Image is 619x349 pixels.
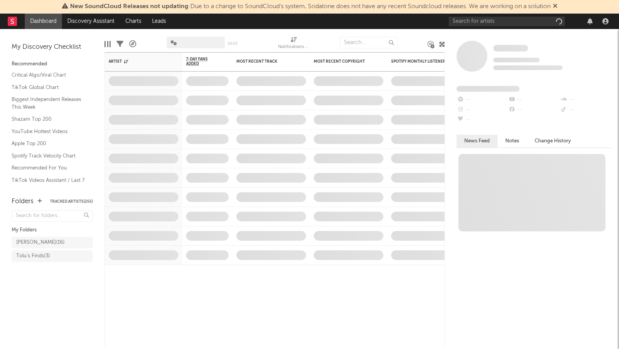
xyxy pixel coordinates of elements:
[16,251,50,261] div: Tolu's Finds ( 3 )
[457,115,508,125] div: --
[70,3,551,10] span: : Due to a change to SoundCloud's system, Sodatone does not have any recent Soundcloud releases. ...
[12,60,93,69] div: Recommended
[12,43,93,52] div: My Discovery Checklist
[25,14,62,29] a: Dashboard
[12,164,85,172] a: Recommended For You
[50,200,93,204] button: Tracked Artists(255)
[12,139,85,148] a: Apple Top 200
[457,86,520,92] span: Fans Added by Platform
[16,238,65,247] div: [PERSON_NAME] ( 16 )
[508,95,559,105] div: --
[560,105,611,115] div: --
[12,83,85,92] a: TikTok Global Chart
[493,58,540,62] span: Tracking Since: [DATE]
[278,33,309,55] div: Notifications (Artist)
[12,115,85,123] a: Shazam Top 200
[147,14,171,29] a: Leads
[109,59,167,64] div: Artist
[227,41,238,46] button: Save
[508,105,559,115] div: --
[12,210,93,222] input: Search for folders...
[391,59,449,64] div: Spotify Monthly Listeners
[457,135,498,147] button: News Feed
[186,57,217,66] span: 7-Day Fans Added
[129,33,136,55] div: A&R Pipeline
[457,105,508,115] div: --
[498,135,527,147] button: Notes
[12,237,93,248] a: [PERSON_NAME](16)
[12,226,93,235] div: My Folders
[12,127,85,136] a: YouTube Hottest Videos
[449,17,565,26] input: Search for artists
[12,250,93,262] a: Tolu's Finds(3)
[12,176,85,192] a: TikTok Videos Assistant / Last 7 Days - Top
[12,95,85,111] a: Biggest Independent Releases This Week
[236,59,294,64] div: Most Recent Track
[493,44,528,52] a: Some Artist
[12,152,85,160] a: Spotify Track Velocity Chart
[553,3,557,10] span: Dismiss
[70,3,188,10] span: New SoundCloud Releases not updating
[116,33,123,55] div: Filters
[560,95,611,105] div: --
[340,37,398,48] input: Search...
[278,43,309,52] div: Notifications (Artist)
[120,14,147,29] a: Charts
[527,135,579,147] button: Change History
[104,33,111,55] div: Edit Columns
[493,65,563,70] span: 0 fans last week
[493,45,528,51] span: Some Artist
[12,71,85,79] a: Critical Algo/Viral Chart
[457,95,508,105] div: --
[314,59,372,64] div: Most Recent Copyright
[12,197,34,206] div: Folders
[62,14,120,29] a: Discovery Assistant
